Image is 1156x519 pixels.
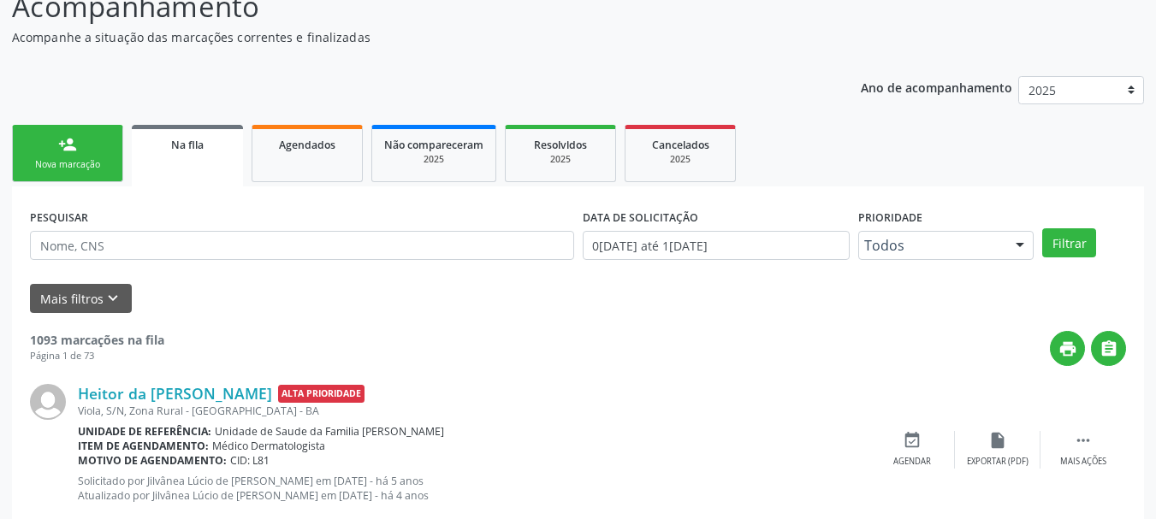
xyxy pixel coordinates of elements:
span: Unidade de Saude da Familia [PERSON_NAME] [215,424,444,439]
div: Nova marcação [25,158,110,171]
label: PESQUISAR [30,204,88,231]
span: Alta Prioridade [278,385,365,403]
b: Unidade de referência: [78,424,211,439]
i:  [1074,431,1093,450]
div: person_add [58,135,77,154]
div: Exportar (PDF) [967,456,1029,468]
span: Todos [864,237,999,254]
span: Na fila [171,138,204,152]
div: 2025 [637,153,723,166]
i: keyboard_arrow_down [104,289,122,308]
strong: 1093 marcações na fila [30,332,164,348]
p: Ano de acompanhamento [861,76,1012,97]
span: Cancelados [652,138,709,152]
span: Não compareceram [384,138,483,152]
b: Motivo de agendamento: [78,453,227,468]
button: print [1050,331,1085,366]
i: print [1058,339,1077,358]
i:  [1100,339,1118,358]
b: Item de agendamento: [78,439,209,453]
a: Heitor da [PERSON_NAME] [78,384,272,403]
p: Solicitado por Jilvânea Lúcio de [PERSON_NAME] em [DATE] - há 5 anos Atualizado por Jilvânea Lúci... [78,474,869,503]
span: Agendados [279,138,335,152]
div: Mais ações [1060,456,1106,468]
i: event_available [903,431,922,450]
input: Selecione um intervalo [583,231,851,260]
div: Página 1 de 73 [30,349,164,363]
p: Acompanhe a situação das marcações correntes e finalizadas [12,28,804,46]
span: CID: L81 [230,453,270,468]
div: 2025 [518,153,603,166]
div: Viola, S/N, Zona Rural - [GEOGRAPHIC_DATA] - BA [78,404,869,418]
span: Resolvidos [534,138,587,152]
span: Médico Dermatologista [212,439,325,453]
button:  [1091,331,1126,366]
input: Nome, CNS [30,231,574,260]
button: Filtrar [1042,228,1096,257]
div: Agendar [893,456,931,468]
img: img [30,384,66,420]
button: Mais filtroskeyboard_arrow_down [30,284,132,314]
label: DATA DE SOLICITAÇÃO [583,204,698,231]
div: 2025 [384,153,483,166]
i: insert_drive_file [988,431,1007,450]
label: Prioridade [858,204,922,231]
